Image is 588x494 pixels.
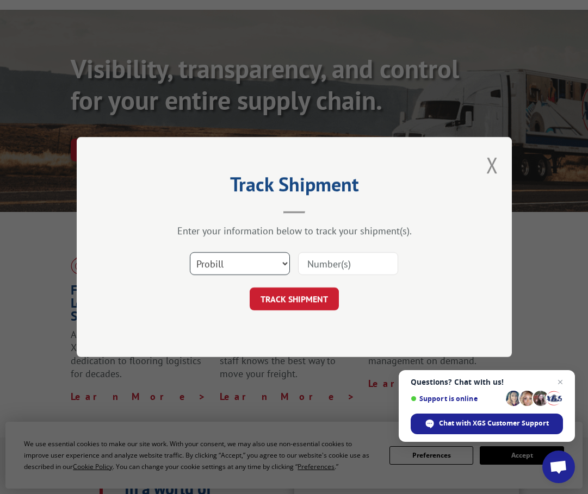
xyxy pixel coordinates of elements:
div: Open chat [542,451,575,483]
span: Questions? Chat with us! [411,378,563,386]
span: Chat with XGS Customer Support [439,418,549,428]
span: Close chat [554,376,567,389]
input: Number(s) [298,252,398,275]
span: Support is online [411,395,502,403]
button: Close modal [486,151,498,179]
h2: Track Shipment [131,177,457,197]
button: TRACK SHIPMENT [250,287,339,310]
div: Chat with XGS Customer Support [411,414,563,434]
div: Enter your information below to track your shipment(s). [131,224,457,237]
